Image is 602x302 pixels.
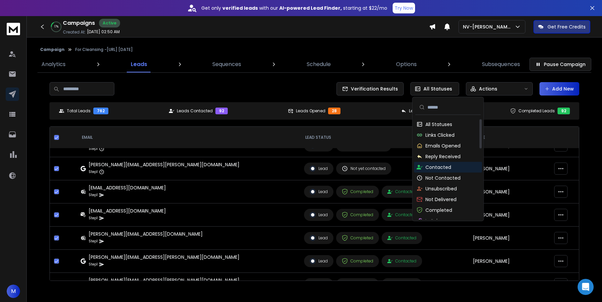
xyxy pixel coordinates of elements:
div: [PERSON_NAME][EMAIL_ADDRESS][DOMAIN_NAME] [89,231,203,237]
div: Completed [342,235,373,241]
div: Contacted [387,189,416,194]
p: Leads [131,60,147,68]
p: In Subsequence [425,218,463,224]
td: [PERSON_NAME] [469,157,550,180]
p: Get Free Credits [547,23,586,30]
div: Active [99,19,120,27]
p: Schedule [307,60,331,68]
a: Schedule [303,56,335,72]
p: [DATE] 02:50 AM [87,29,120,35]
button: Verification Results [336,82,404,96]
div: [PERSON_NAME][EMAIL_ADDRESS][PERSON_NAME][DOMAIN_NAME] [89,161,239,168]
p: Sequences [212,60,241,68]
td: [PERSON_NAME] [469,180,550,203]
button: Get Free Credits [533,20,590,34]
div: Lead [310,189,328,195]
a: Analytics [37,56,70,72]
td: [PERSON_NAME] [469,250,550,273]
div: Lead [310,166,328,172]
p: NV-[PERSON_NAME] [463,23,514,30]
img: logo [7,23,20,35]
p: Get only with our starting at $22/mo [201,5,387,11]
div: Contacted [387,212,416,218]
p: Step 1 [89,261,98,268]
a: Options [392,56,421,72]
div: Open Intercom Messenger [578,279,594,295]
button: Try Now [393,3,415,13]
p: Actions [479,85,497,92]
div: 762 [93,108,108,114]
div: [PERSON_NAME][EMAIL_ADDRESS][PERSON_NAME][DOMAIN_NAME] [89,254,239,260]
div: Completed [342,189,373,195]
p: Subsequences [482,60,520,68]
p: Unsubscribed [425,185,457,192]
p: Step 1 [89,169,98,175]
div: Completed [342,258,373,264]
p: Not Delivered [425,196,457,203]
p: Try Now [395,5,413,11]
button: Add New [539,82,579,96]
p: Options [396,60,417,68]
button: Campaign [40,47,65,52]
p: Leads Replied [409,108,437,114]
div: Contacted [387,235,416,241]
strong: verified leads [222,5,258,11]
p: Links Clicked [425,132,455,138]
td: [PERSON_NAME] [469,203,550,227]
p: Created At: [63,29,86,35]
p: Completed Leads [518,108,555,114]
div: Not yet contacted [342,166,386,172]
p: Total Leads [67,108,91,114]
p: Leads Contacted [177,108,213,114]
th: NAME [469,127,550,148]
div: Lead [310,212,328,218]
div: [EMAIL_ADDRESS][DOMAIN_NAME] [89,184,166,191]
button: M [7,285,20,298]
div: Contacted [387,258,416,264]
td: [PERSON_NAME] [469,227,550,250]
a: Leads [127,56,151,72]
div: Completed [342,212,373,218]
div: 92 [215,108,228,114]
div: [EMAIL_ADDRESS][DOMAIN_NAME] [89,207,166,214]
div: [PERSON_NAME][EMAIL_ADDRESS][PERSON_NAME][DOMAIN_NAME] [89,277,239,284]
button: Pause Campaign [529,58,591,71]
div: 92 [558,108,570,114]
th: LEAD STATUS [300,127,469,148]
p: Emails Opened [425,142,461,149]
a: Subsequences [478,56,524,72]
a: Sequences [208,56,245,72]
p: Step 1 [89,215,98,222]
div: 28 [328,108,340,114]
p: Step 1 [89,192,98,198]
p: 17 % [54,25,59,29]
div: Lead [310,258,328,264]
p: Reply Received [425,153,461,160]
td: [PERSON_NAME] [469,273,550,296]
h1: Campaigns [63,19,95,27]
div: Lead [310,235,328,241]
p: Step 1 [89,238,98,245]
p: Leads Opened [296,108,325,114]
span: Verification Results [348,85,398,92]
p: All Statuses [423,85,452,92]
strong: AI-powered Lead Finder, [279,5,342,11]
p: All Statuses [425,121,452,128]
p: For Cleansing -[URL] [DATE] [75,47,133,52]
p: Analytics [41,60,66,68]
p: Step 1 [89,145,98,152]
p: Not Contacted [425,175,461,181]
p: Completed [425,207,452,214]
p: Contacted [425,164,451,171]
th: EMAIL [77,127,300,148]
